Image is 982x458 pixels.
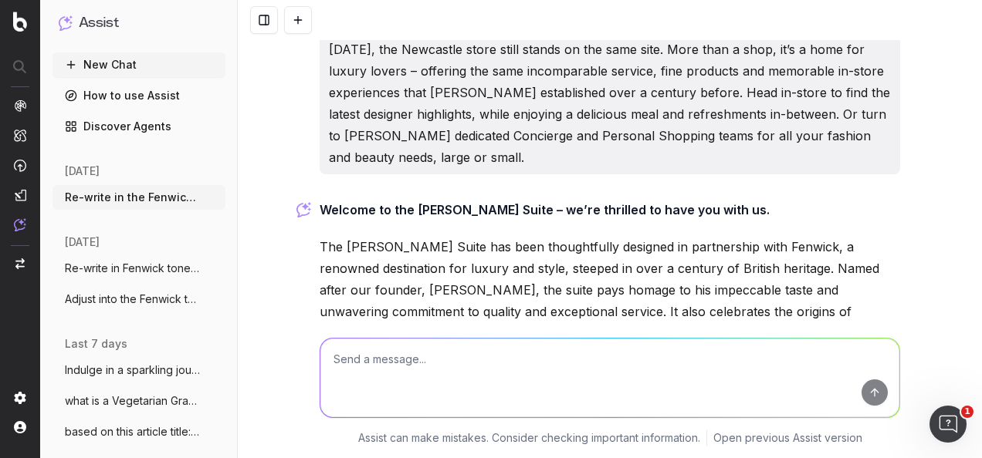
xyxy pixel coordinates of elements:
[52,185,225,210] button: Re-write in the Fenwick tone of voice: A
[65,234,100,250] span: [DATE]
[52,83,225,108] a: How to use Assist
[52,389,225,413] button: what is a Vegetarian Graze Cup?
[15,258,25,269] img: Switch project
[14,99,26,112] img: Analytics
[65,336,127,352] span: last 7 days
[14,189,26,201] img: Studio
[65,424,201,439] span: based on this article title: 12 weekends
[59,12,219,34] button: Assist
[65,291,201,307] span: Adjust into the Fenwick tone of voice:
[65,393,201,409] span: what is a Vegetarian Graze Cup?
[13,12,27,32] img: Botify logo
[65,190,201,205] span: Re-write in the Fenwick tone of voice: A
[930,406,967,443] iframe: Intercom live chat
[52,419,225,444] button: based on this article title: 12 weekends
[14,421,26,433] img: My account
[320,202,770,217] strong: Welcome to the [PERSON_NAME] Suite – we’re thrilled to have you with us.
[65,163,100,179] span: [DATE]
[52,358,225,382] button: Indulge in a sparkling journey with Grem
[961,406,974,418] span: 1
[52,287,225,312] button: Adjust into the Fenwick tone of voice:
[358,430,700,446] p: Assist can make mistakes. Consider checking important information.
[65,261,201,276] span: Re-write in Fenwick tone of voice: Look
[713,430,862,446] a: Open previous Assist version
[14,392,26,404] img: Setting
[296,202,311,217] img: Botify assist logo
[329,39,891,168] p: [DATE], the Newcastle store still stands on the same site. More than a shop, it’s a home for luxu...
[14,159,26,172] img: Activation
[52,114,225,139] a: Discover Agents
[52,52,225,77] button: New Chat
[320,236,900,365] p: The [PERSON_NAME] Suite has been thoughtfully designed in partnership with Fenwick, a renowned de...
[52,256,225,281] button: Re-write in Fenwick tone of voice: Look
[65,362,201,378] span: Indulge in a sparkling journey with Grem
[14,129,26,142] img: Intelligence
[59,15,73,30] img: Assist
[79,12,119,34] h1: Assist
[14,218,26,231] img: Assist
